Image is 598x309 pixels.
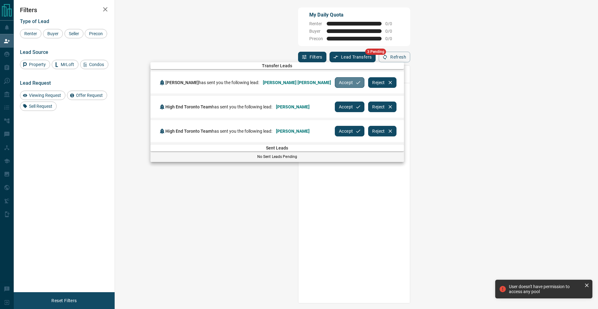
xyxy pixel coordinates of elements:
span: [PERSON_NAME] [PERSON_NAME] [263,80,331,85]
span: Transfer Leads [150,63,404,68]
span: has sent you the following lead: [165,80,259,85]
button: Accept [335,126,364,136]
span: [PERSON_NAME] [165,80,199,85]
span: [PERSON_NAME] [276,104,310,109]
button: Reject [368,102,396,112]
button: Reject [368,126,396,136]
button: Reject [368,77,396,88]
span: has sent you the following lead: [165,104,272,109]
button: Accept [335,102,364,112]
div: User doesn't have permission to access any pool [509,284,582,294]
p: No Sent Leads Pending [150,154,404,159]
span: Sent Leads [150,145,404,150]
span: [PERSON_NAME] [276,129,310,134]
span: High End Toronto Team [165,129,212,134]
button: Accept [335,77,364,88]
span: High End Toronto Team [165,104,212,109]
span: has sent you the following lead: [165,129,272,134]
